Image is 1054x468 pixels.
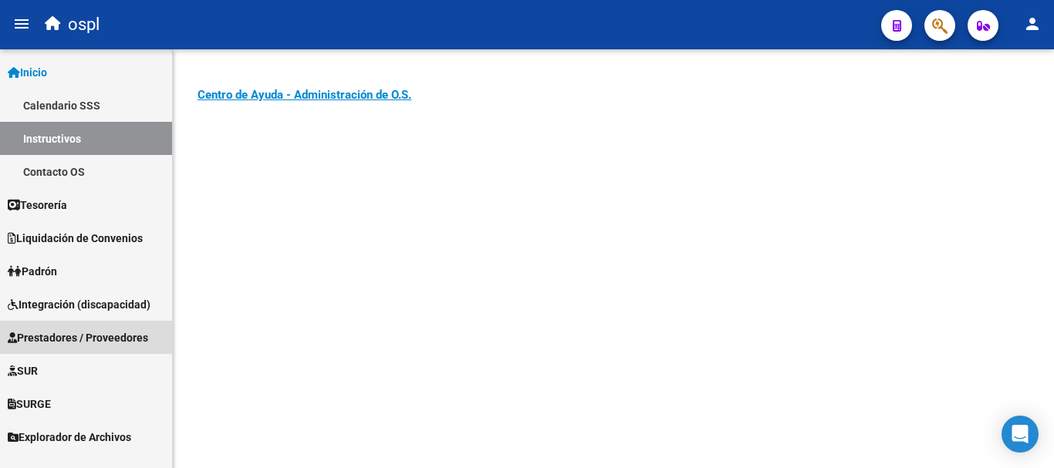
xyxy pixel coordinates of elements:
mat-icon: person [1023,15,1042,33]
span: Integración (discapacidad) [8,296,150,313]
span: Padrón [8,263,57,280]
a: Centro de Ayuda - Administración de O.S. [198,88,411,102]
span: SURGE [8,396,51,412]
mat-icon: menu [12,15,31,33]
span: ospl [68,8,100,42]
span: Inicio [8,64,47,81]
span: Tesorería [8,197,67,214]
span: Prestadores / Proveedores [8,329,148,346]
span: Liquidación de Convenios [8,230,143,247]
span: SUR [8,362,38,379]
div: Open Intercom Messenger [1002,416,1039,453]
span: Explorador de Archivos [8,429,131,446]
